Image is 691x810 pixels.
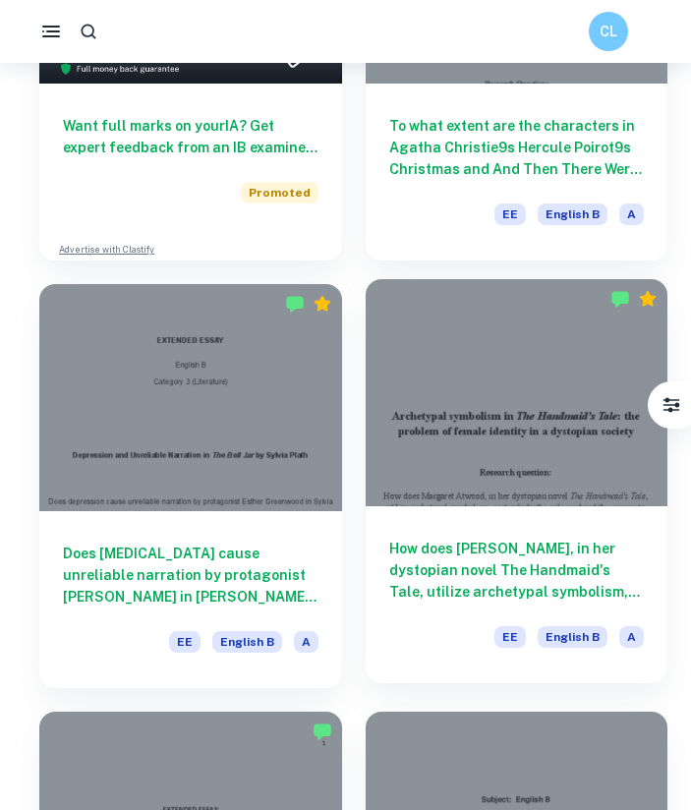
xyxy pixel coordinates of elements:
[598,21,620,42] h6: CL
[610,289,630,309] img: Marked
[589,12,628,51] button: CL
[169,631,201,653] span: EE
[313,722,332,741] img: Marked
[212,631,282,653] span: English B
[39,284,342,688] a: Does [MEDICAL_DATA] cause unreliable narration by protagonist [PERSON_NAME] in [PERSON_NAME] The ...
[313,294,332,314] div: Premium
[494,203,526,225] span: EE
[63,543,318,607] h6: Does [MEDICAL_DATA] cause unreliable narration by protagonist [PERSON_NAME] in [PERSON_NAME] The ...
[538,203,607,225] span: English B
[638,289,658,309] div: Premium
[241,182,318,203] span: Promoted
[619,626,644,648] span: A
[494,626,526,648] span: EE
[59,243,154,257] a: Advertise with Clastify
[652,385,691,425] button: Filter
[389,538,645,603] h6: How does [PERSON_NAME], in her dystopian novel The Handmaid's Tale, utilize archetypal symbolism,...
[389,115,645,180] h6: To what extent are the characters in Agatha Christie9s Hercule Poirot9s Christmas and And Then Th...
[619,203,644,225] span: A
[63,115,318,158] h6: Want full marks on your IA ? Get expert feedback from an IB examiner!
[538,626,607,648] span: English B
[294,631,318,653] span: A
[285,294,305,314] img: Marked
[366,284,668,688] a: How does [PERSON_NAME], in her dystopian novel The Handmaid's Tale, utilize archetypal symbolism,...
